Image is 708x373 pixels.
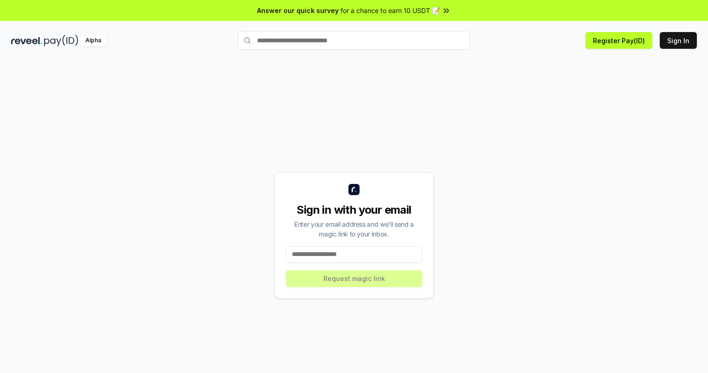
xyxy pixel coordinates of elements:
span: Answer our quick survey [257,6,339,15]
img: reveel_dark [11,35,42,46]
div: Enter your email address and we’ll send a magic link to your inbox. [286,219,422,239]
img: pay_id [44,35,78,46]
button: Sign In [660,32,697,49]
div: Sign in with your email [286,203,422,217]
div: Alpha [80,35,106,46]
button: Register Pay(ID) [586,32,652,49]
span: for a chance to earn 10 USDT 📝 [341,6,440,15]
img: logo_small [348,184,360,195]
